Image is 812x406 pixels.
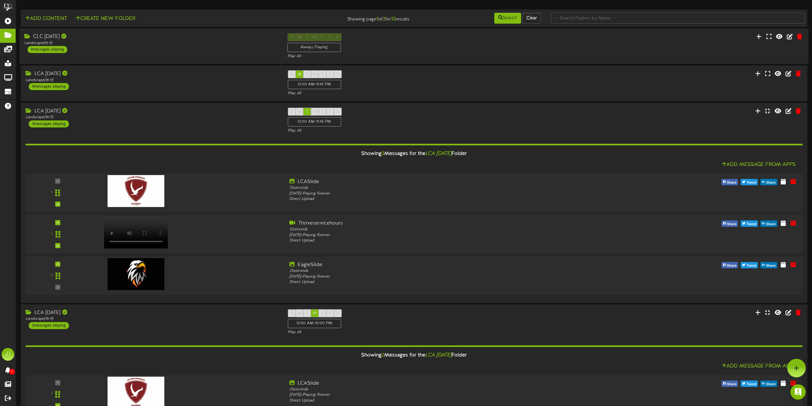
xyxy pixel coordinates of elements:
span: Share [726,381,738,388]
div: [DATE] - Playing Forever [289,392,604,398]
div: Showing Messages for the Folder [21,147,807,161]
i: LCA [DATE] [425,352,451,358]
div: Landscape ( 16:9 ) [26,115,278,120]
div: 12:00 AM - 10:00 PM [288,319,341,328]
div: JT [2,348,14,361]
button: Tweet [741,262,758,268]
div: 1 messages playing [27,46,67,53]
span: M [298,72,302,77]
div: 12 seconds [289,227,604,232]
span: T [306,311,308,316]
span: 3 [382,151,384,157]
button: Add Message From Apps [720,362,798,370]
button: Clear [522,13,541,24]
span: S [337,110,339,114]
button: Tweet [741,380,758,387]
span: Tweet [745,179,757,186]
span: 2 [382,352,384,358]
div: Landscape ( 16:9 ) [26,78,278,83]
div: Always Playing [287,43,341,52]
span: T [321,110,324,114]
button: Share [721,380,738,387]
span: W [313,311,317,316]
span: Share [726,262,738,269]
div: Showing Messages for the Folder [21,349,807,362]
div: 12:00 AM - 11:45 PM [288,80,341,89]
strong: 2 [383,16,385,22]
span: Share [726,221,738,228]
span: M [298,110,302,114]
div: Landscape ( 16:9 ) [24,41,278,46]
div: 3 messages playing [29,120,69,127]
span: Share [764,262,777,269]
div: Play All [288,91,540,96]
span: Tweet [745,381,757,388]
div: [DATE] - Playing Forever [289,191,604,196]
img: 01d9d494-43bf-47fb-b3f8-c13a16bb5a82.jpg [108,258,164,290]
div: Play All [288,330,540,335]
span: S [337,311,339,316]
div: Direct Upload [289,196,604,202]
button: Share [760,179,777,185]
span: S [337,72,339,77]
span: T [306,72,308,77]
button: Search [494,13,521,24]
span: W [313,72,317,77]
span: 0 [9,369,15,375]
div: [DATE] - Playing Forever [289,233,604,238]
button: Share [721,262,738,268]
button: Share [721,179,738,185]
strong: 13 [391,16,395,22]
span: Share [764,179,777,186]
span: S [291,72,293,77]
div: CLC [DATE] [24,33,278,41]
div: [DATE] - Playing Forever [289,274,604,280]
div: Landscape ( 16:9 ) [26,316,278,322]
span: Tweet [745,221,757,228]
div: Open Intercom Messenger [790,384,806,400]
div: 25 seconds [289,268,604,274]
button: Share [760,262,777,268]
div: Direct Upload [289,238,604,243]
button: Add Message From Apps [720,161,798,169]
button: Add Content [23,15,69,23]
span: F [329,110,331,114]
img: a086f3ba-7b72-481a-8075-f81fd8b9e9fa.jpg [108,175,164,207]
div: LCA [DATE] [26,108,278,115]
div: Thriveservicehours [289,220,604,227]
span: Share [764,221,777,228]
span: T [321,72,324,77]
span: Share [764,381,777,388]
div: Play All [287,54,540,59]
input: -- Search Folders by Name -- [551,13,805,24]
div: 12:00 AM - 11:45 PM [288,117,341,126]
div: 25 seconds [289,185,604,191]
div: LCASlide [289,380,604,387]
span: M [298,311,302,316]
div: Showing page of for results [282,12,414,23]
div: LCASlide [289,178,604,186]
div: LCA [DATE] [26,309,278,317]
button: Share [760,220,777,227]
button: Share [721,220,738,227]
button: Share [760,380,777,387]
div: 25 seconds [289,387,604,392]
span: W [313,110,317,114]
div: Direct Upload [289,280,604,285]
button: Tweet [741,179,758,185]
span: S [291,110,293,114]
div: 2 messages playing [29,322,69,329]
i: LCA [DATE] [425,151,451,157]
strong: 1 [376,16,378,22]
div: Direct Upload [289,398,604,403]
div: Play All [288,128,540,134]
div: 4 messages playing [29,83,69,90]
span: Share [726,179,738,186]
button: Tweet [741,220,758,227]
button: Create New Folder [74,15,137,23]
span: T [321,311,324,316]
span: S [291,311,293,316]
div: EagleSlide [289,261,604,269]
span: T [306,110,308,114]
span: F [329,72,331,77]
